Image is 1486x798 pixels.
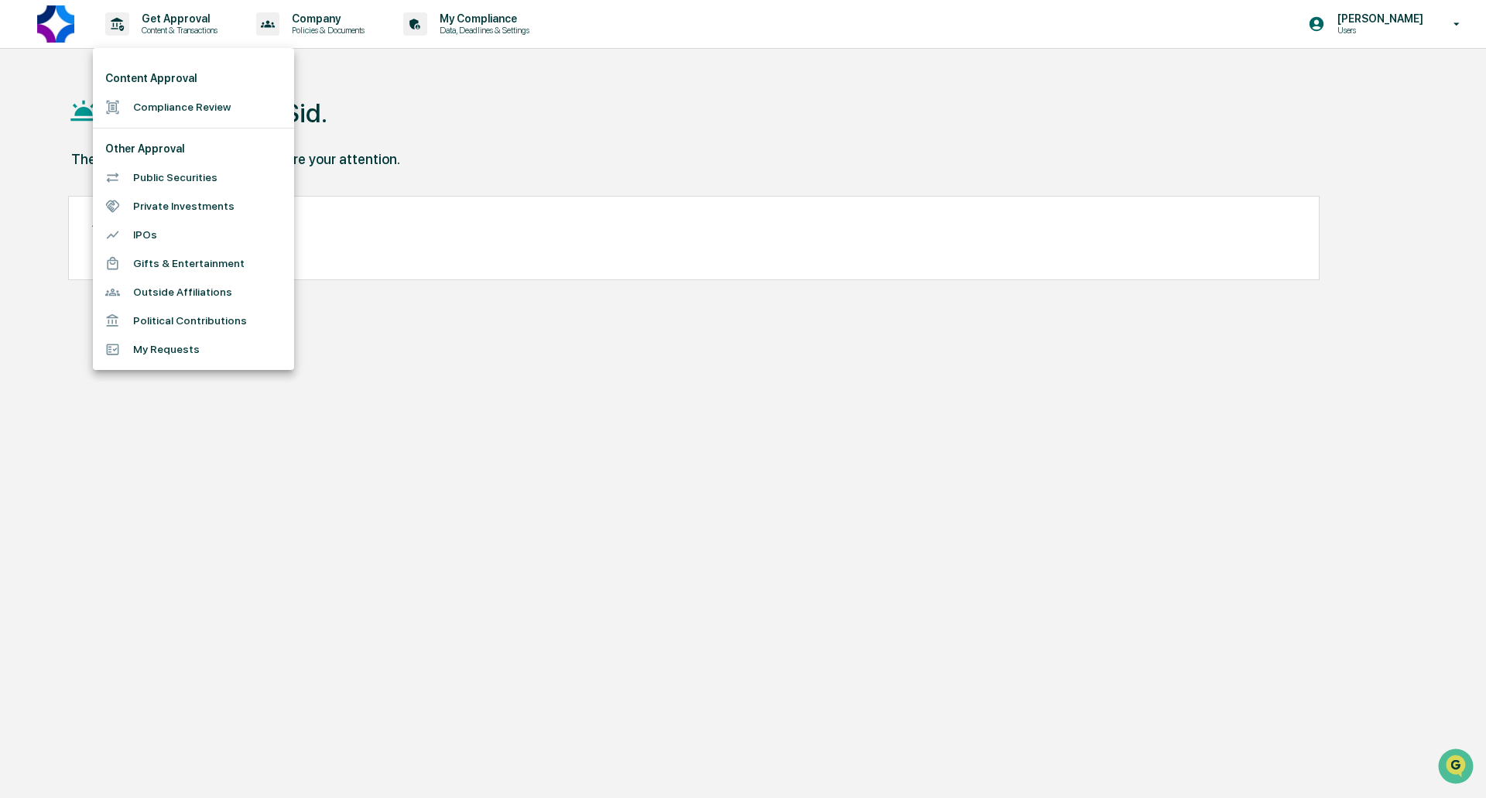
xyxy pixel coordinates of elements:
li: Compliance Review [93,93,294,122]
div: We're available if you need us! [53,134,196,146]
div: 🔎 [15,226,28,238]
span: Pylon [154,262,187,274]
p: How can we help? [15,33,282,57]
span: Preclearance [31,195,100,211]
div: 🗄️ [112,197,125,209]
span: Attestations [128,195,192,211]
div: Start new chat [53,118,254,134]
button: Start new chat [263,123,282,142]
li: Private Investments [93,192,294,221]
a: Powered byPylon [109,262,187,274]
li: My Requests [93,335,294,364]
li: Outside Affiliations [93,278,294,307]
img: 1746055101610-c473b297-6a78-478c-a979-82029cc54cd1 [15,118,43,146]
li: Political Contributions [93,307,294,335]
a: 🔎Data Lookup [9,218,104,246]
li: Public Securities [93,163,294,192]
li: Gifts & Entertainment [93,249,294,278]
a: 🗄️Attestations [106,189,198,217]
li: Content Approval [93,64,294,93]
div: 🖐️ [15,197,28,209]
span: Data Lookup [31,224,98,240]
li: Other Approval [93,135,294,163]
iframe: Open customer support [1436,747,1478,789]
li: IPOs [93,221,294,249]
a: 🖐️Preclearance [9,189,106,217]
